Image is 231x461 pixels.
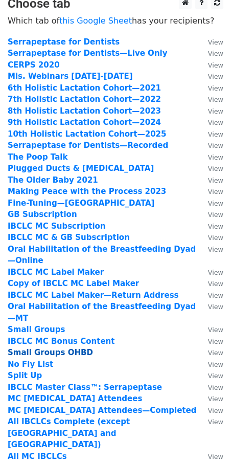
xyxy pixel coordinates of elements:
p: Which tab of has your recipients? [8,15,223,26]
a: Mis. Webinars [DATE]-[DATE] [8,72,133,81]
a: View [198,222,223,231]
a: View [198,83,223,93]
a: View [198,118,223,127]
strong: IBCLC MC Label Maker—Return Address [8,291,179,300]
small: View [208,61,223,69]
small: View [208,107,223,115]
a: this Google Sheet [59,16,132,26]
strong: Oral Habilitation of the Breastfeeding Dyad—Online [8,245,196,266]
small: View [208,280,223,288]
small: View [208,142,223,149]
small: View [208,211,223,218]
small: View [208,38,223,46]
small: View [208,384,223,391]
small: View [208,50,223,57]
a: Split Up [8,371,42,380]
small: View [208,234,223,242]
a: View [198,360,223,369]
a: 8th Holistic Lactation Cohort—2023 [8,106,161,116]
a: Making Peace with the Process 2023 [8,187,166,196]
a: 9th Holistic Lactation Cohort—2024 [8,118,161,127]
small: View [208,188,223,195]
a: Serrapeptase for Dentists—Live Only [8,49,167,58]
small: View [208,372,223,380]
a: View [198,37,223,47]
strong: IBCLC Master Class™: Serrapeptase [8,383,162,392]
small: View [208,119,223,126]
strong: CERPS 2020 [8,60,60,70]
small: View [208,303,223,311]
a: View [198,291,223,300]
a: Oral Habilitation of the Breastfeeding Dyad—MT [8,302,196,323]
a: View [198,394,223,403]
a: Small Groups OHBD [8,348,93,357]
a: View [198,164,223,173]
a: View [198,268,223,277]
small: View [208,153,223,161]
a: GB Subscription [8,210,77,219]
a: Fine-Tuning—[GEOGRAPHIC_DATA] [8,199,154,208]
a: View [198,175,223,185]
small: View [208,338,223,345]
a: MC [MEDICAL_DATA] Attendees [8,394,142,403]
a: View [198,187,223,196]
a: MC [MEDICAL_DATA] Attendees—Completed [8,406,196,415]
a: View [198,348,223,357]
a: View [198,337,223,346]
a: View [198,141,223,150]
strong: IBCLC MC Bonus Content [8,337,114,346]
small: View [208,349,223,357]
a: IBCLC MC & GB Subscription [8,233,130,242]
small: View [208,361,223,368]
a: All IBCLCs Complete (except [GEOGRAPHIC_DATA] and [GEOGRAPHIC_DATA]) [8,417,130,449]
small: View [208,223,223,230]
small: View [208,326,223,334]
a: View [198,49,223,58]
a: View [198,72,223,81]
strong: 7th Holistic Lactation Cohort—2022 [8,95,161,104]
small: View [208,292,223,299]
a: View [198,95,223,104]
small: View [208,130,223,138]
small: View [208,165,223,172]
a: View [198,152,223,162]
a: Plugged Ducts & [MEDICAL_DATA] [8,164,154,173]
iframe: Chat Widget [180,412,231,461]
a: View [198,210,223,219]
a: View [198,406,223,415]
a: View [198,302,223,311]
a: The Older Baby 2021 [8,175,98,185]
a: View [198,106,223,116]
a: All MC IBCLCs [8,452,67,461]
a: View [198,245,223,254]
a: View [198,279,223,288]
a: Serrapeptase for Dentists [8,37,120,47]
a: 6th Holistic Lactation Cohort—2021 [8,83,161,93]
small: View [208,73,223,80]
a: View [198,129,223,139]
strong: 10th Holistic Lactation Cohort—2025 [8,129,166,139]
small: View [208,269,223,276]
small: View [208,177,223,184]
strong: Serrapeptase for Dentists—Recorded [8,141,168,150]
strong: Copy of IBCLC MC Label Maker [8,279,139,288]
a: IBCLC MC Label Maker [8,268,104,277]
small: View [208,246,223,253]
a: View [198,325,223,334]
a: View [198,371,223,380]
